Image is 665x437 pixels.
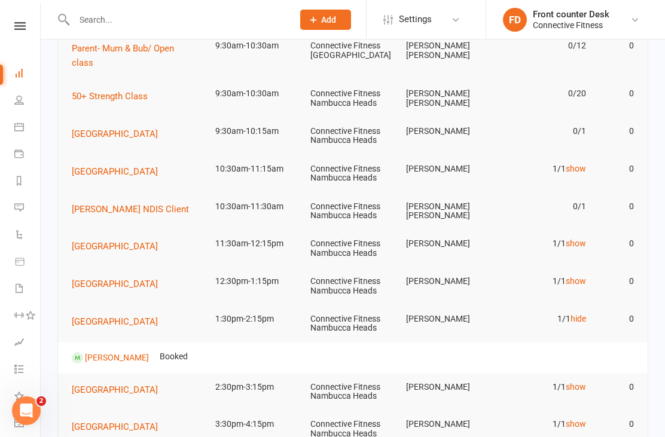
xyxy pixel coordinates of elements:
td: [PERSON_NAME] [401,373,496,401]
span: Add [321,15,336,25]
td: [PERSON_NAME] [401,230,496,258]
td: 0 [591,267,639,295]
td: Connective Fitness Nambucca Heads [305,80,401,117]
td: Connective Fitness [GEOGRAPHIC_DATA] [305,32,401,69]
a: Dashboard [14,61,41,88]
span: [GEOGRAPHIC_DATA] [72,316,158,327]
iframe: Intercom live chat [12,396,41,425]
td: 0 [591,373,639,401]
button: [GEOGRAPHIC_DATA] [72,277,166,291]
div: Front counter Desk [533,9,609,20]
td: 0 [591,117,639,145]
span: [GEOGRAPHIC_DATA] [72,421,158,432]
span: [GEOGRAPHIC_DATA] [72,384,158,395]
a: show [566,276,586,286]
td: 11:30am-12:15pm [210,230,306,258]
td: [PERSON_NAME] [PERSON_NAME] [401,32,496,69]
td: [PERSON_NAME] [PERSON_NAME] [401,192,496,230]
a: show [566,164,586,173]
td: 0 [591,155,639,183]
td: 1/1 [496,305,591,333]
td: 9:30am-10:30am [210,80,306,108]
td: 1/1 [496,155,591,183]
td: [PERSON_NAME] [401,155,496,183]
td: 9:30am-10:30am [210,32,306,60]
td: 2:30pm-3:15pm [210,373,306,401]
td: [PERSON_NAME] [401,117,496,145]
span: Parent- Mum & Bub/ Open class [72,43,174,68]
td: 1/1 [496,230,591,258]
a: Reports [14,169,41,195]
td: [PERSON_NAME] [401,305,496,333]
td: 1:30pm-2:15pm [210,305,306,333]
td: 0/1 [496,117,591,145]
td: Connective Fitness Nambucca Heads [305,117,401,155]
a: People [14,88,41,115]
td: 9:30am-10:15am [210,117,306,145]
td: Booked [154,343,193,371]
button: [GEOGRAPHIC_DATA] [72,127,166,141]
a: Calendar [14,115,41,142]
button: [GEOGRAPHIC_DATA] [72,420,166,434]
a: show [566,239,586,248]
td: 0 [591,230,639,258]
td: 0 [591,192,639,221]
a: Product Sales [14,249,41,276]
span: 50+ Strength Class [72,91,148,102]
td: [PERSON_NAME] [401,267,496,295]
td: 0/20 [496,80,591,108]
button: 50+ Strength Class [72,89,156,103]
span: 2 [36,396,46,406]
a: hide [571,314,586,323]
input: Search... [71,11,285,28]
td: 12:30pm-1:15pm [210,267,306,295]
button: [GEOGRAPHIC_DATA] [72,383,166,397]
td: Connective Fitness Nambucca Heads [305,267,401,305]
button: [PERSON_NAME] NDIS Client [72,202,197,216]
span: [PERSON_NAME] NDIS Client [72,204,189,215]
button: [GEOGRAPHIC_DATA] [72,164,166,179]
span: [GEOGRAPHIC_DATA] [72,241,158,252]
a: Payments [14,142,41,169]
span: [GEOGRAPHIC_DATA] [72,166,158,177]
button: [GEOGRAPHIC_DATA] [72,239,166,253]
button: Parent- Mum & Bub/ Open class [72,41,205,70]
td: 0 [591,305,639,333]
td: 1/1 [496,267,591,295]
button: Add [300,10,351,30]
td: 0 [591,32,639,60]
td: Connective Fitness Nambucca Heads [305,192,401,230]
a: [PERSON_NAME] [85,352,149,362]
a: show [566,382,586,392]
td: Connective Fitness Nambucca Heads [305,230,401,267]
td: 10:30am-11:30am [210,192,306,221]
div: FD [503,8,527,32]
span: [GEOGRAPHIC_DATA] [72,279,158,289]
td: Connective Fitness Nambucca Heads [305,373,401,411]
td: Connective Fitness Nambucca Heads [305,305,401,343]
button: [GEOGRAPHIC_DATA] [72,314,166,329]
a: show [566,419,586,429]
span: Settings [399,6,432,33]
td: [PERSON_NAME] [PERSON_NAME] [401,80,496,117]
a: What's New [14,384,41,411]
span: [GEOGRAPHIC_DATA] [72,129,158,139]
td: 0/12 [496,32,591,60]
td: 10:30am-11:15am [210,155,306,183]
td: 0 [591,80,639,108]
td: 0/1 [496,192,591,221]
div: Connective Fitness [533,20,609,30]
td: Connective Fitness Nambucca Heads [305,155,401,192]
td: 1/1 [496,373,591,401]
a: Assessments [14,330,41,357]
